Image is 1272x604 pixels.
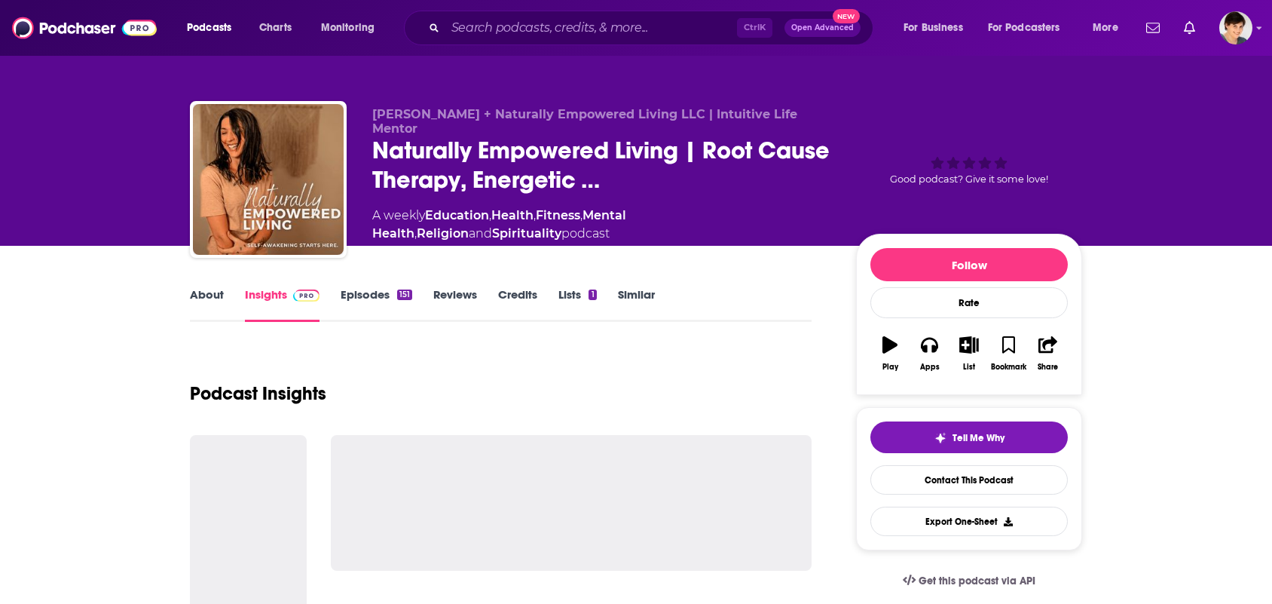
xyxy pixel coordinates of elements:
[784,19,861,37] button: Open AdvancedNew
[187,17,231,38] span: Podcasts
[870,507,1068,536] button: Export One-Sheet
[1221,553,1257,589] iframe: Intercom live chat
[492,226,561,241] a: Spirituality
[1082,16,1137,40] button: open menu
[190,382,326,405] h1: Podcast Insights
[1029,327,1068,381] button: Share
[558,287,596,322] a: Lists1
[890,173,1048,185] span: Good podcast? Give it some love!
[949,327,989,381] button: List
[1219,11,1252,44] button: Show profile menu
[963,363,975,372] div: List
[952,432,1004,444] span: Tell Me Why
[919,575,1035,587] span: Get this podcast via API
[397,290,412,300] div: 151
[372,207,832,243] div: A weekly podcast
[433,287,477,322] a: Reviews
[893,16,982,40] button: open menu
[321,17,375,38] span: Monitoring
[293,290,320,302] img: Podchaser Pro
[190,287,224,322] a: About
[580,208,582,222] span: ,
[1219,11,1252,44] span: Logged in as bethwouldknow
[259,17,292,38] span: Charts
[856,107,1082,216] div: Good podcast? Give it some love!
[417,226,469,241] a: Religion
[870,248,1068,281] button: Follow
[469,226,492,241] span: and
[833,9,860,23] span: New
[904,17,963,38] span: For Business
[870,327,910,381] button: Play
[618,287,655,322] a: Similar
[498,287,537,322] a: Credits
[1219,11,1252,44] img: User Profile
[988,17,1060,38] span: For Podcasters
[12,14,157,42] img: Podchaser - Follow, Share and Rate Podcasts
[920,363,940,372] div: Apps
[1178,15,1201,41] a: Show notifications dropdown
[491,208,534,222] a: Health
[870,422,1068,453] button: tell me why sparkleTell Me Why
[176,16,251,40] button: open menu
[193,104,344,255] img: Naturally Empowered Living | Root Cause Therapy, Energetic Alignment, Instinctive Meditation, Sel...
[934,432,946,444] img: tell me why sparkle
[870,465,1068,495] a: Contact This Podcast
[536,208,580,222] a: Fitness
[791,24,854,32] span: Open Advanced
[310,16,394,40] button: open menu
[882,363,898,372] div: Play
[445,16,737,40] input: Search podcasts, credits, & more...
[489,208,491,222] span: ,
[589,290,596,300] div: 1
[418,11,888,45] div: Search podcasts, credits, & more...
[1038,363,1058,372] div: Share
[372,107,797,136] span: [PERSON_NAME] + Naturally Empowered Living LLC | Intuitive Life Mentor
[1093,17,1118,38] span: More
[341,287,412,322] a: Episodes151
[249,16,301,40] a: Charts
[245,287,320,322] a: InsightsPodchaser Pro
[989,327,1028,381] button: Bookmark
[891,563,1047,599] a: Get this podcast via API
[910,327,949,381] button: Apps
[870,287,1068,318] div: Rate
[534,208,536,222] span: ,
[414,226,417,241] span: ,
[737,18,772,38] span: Ctrl K
[1140,15,1166,41] a: Show notifications dropdown
[425,208,489,222] a: Education
[991,363,1026,372] div: Bookmark
[978,16,1082,40] button: open menu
